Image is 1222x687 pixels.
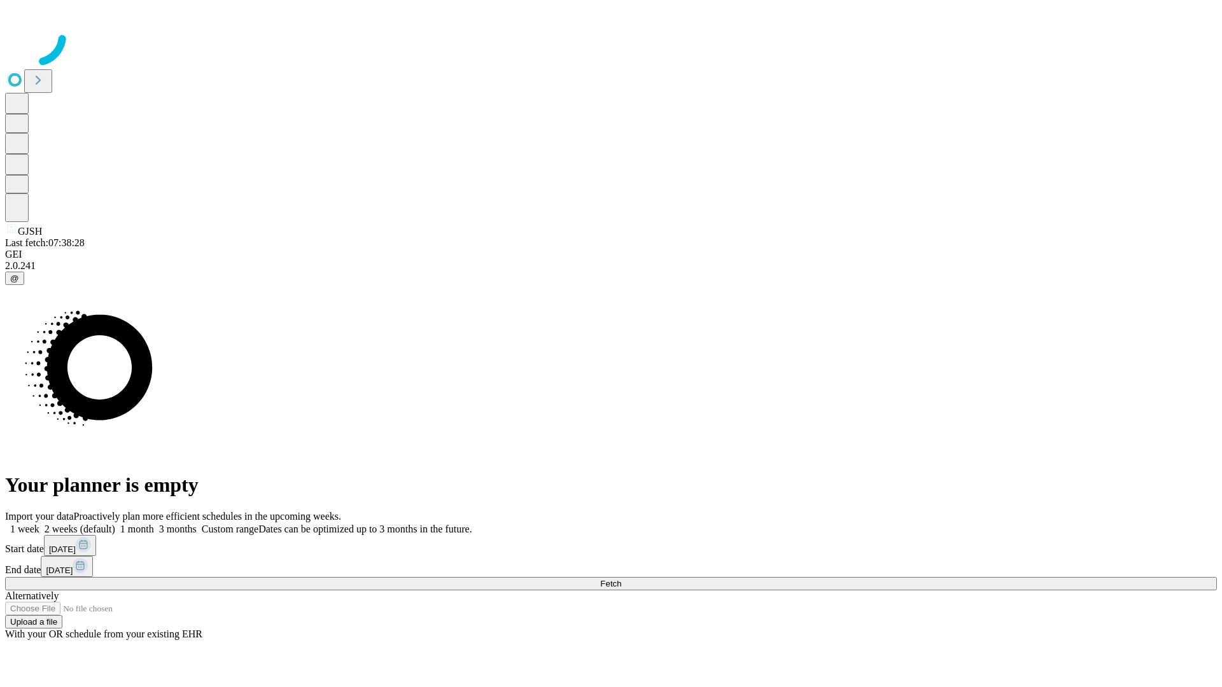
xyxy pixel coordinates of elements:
[5,615,62,628] button: Upload a file
[10,274,19,283] span: @
[5,511,74,522] span: Import your data
[5,590,59,601] span: Alternatively
[202,524,258,534] span: Custom range
[10,524,39,534] span: 1 week
[45,524,115,534] span: 2 weeks (default)
[5,249,1217,260] div: GEI
[41,556,93,577] button: [DATE]
[46,566,73,575] span: [DATE]
[258,524,472,534] span: Dates can be optimized up to 3 months in the future.
[5,260,1217,272] div: 2.0.241
[5,535,1217,556] div: Start date
[5,556,1217,577] div: End date
[49,545,76,554] span: [DATE]
[120,524,154,534] span: 1 month
[159,524,197,534] span: 3 months
[5,628,202,639] span: With your OR schedule from your existing EHR
[5,473,1217,497] h1: Your planner is empty
[5,237,85,248] span: Last fetch: 07:38:28
[5,577,1217,590] button: Fetch
[44,535,96,556] button: [DATE]
[5,272,24,285] button: @
[600,579,621,588] span: Fetch
[74,511,341,522] span: Proactively plan more efficient schedules in the upcoming weeks.
[18,226,42,237] span: GJSH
